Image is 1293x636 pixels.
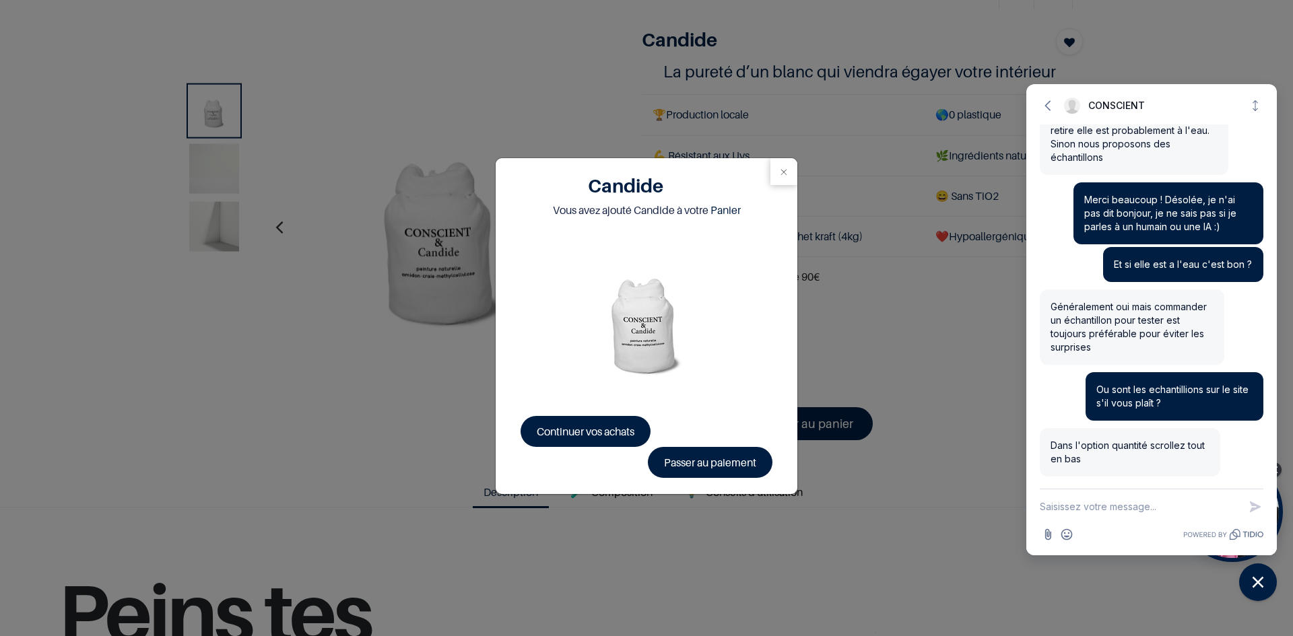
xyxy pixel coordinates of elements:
[553,203,632,217] span: Vous avez ajouté
[521,416,651,447] a: Continuer vos achats
[560,230,733,402] img: Product image
[506,174,745,197] h1: Candide
[648,447,772,478] a: Passer au paiement
[677,203,708,217] span: à votre
[770,158,797,185] button: Close
[634,203,675,217] spant: Candide
[537,425,634,438] span: Continuer vos achats
[710,201,741,219] a: Panier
